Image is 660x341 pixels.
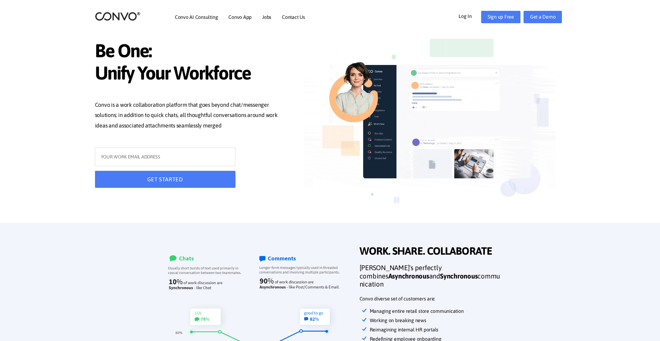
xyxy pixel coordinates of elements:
[95,100,286,132] p: Convo is a work collaboration platform that goes beyond chat/messenger solutions; in addition to ...
[228,15,252,19] a: Convo App
[95,40,286,63] span: Be One:
[175,15,218,19] a: Convo AI Consulting
[388,272,429,280] strong: Asynchronous
[370,325,502,335] li: Reimagining internal HR portals
[95,171,235,188] button: GET STARTED
[440,272,477,280] strong: Synchronous
[370,316,502,325] li: Working on breaking news
[262,15,271,19] a: Jobs
[360,294,502,304] p: Convo diverse set of customers are:
[95,62,286,86] span: Unify Your Workforce
[282,15,305,19] a: Contact Us
[524,11,562,23] a: Get a Demo
[370,307,502,316] li: Managing entire retail store communication
[481,11,520,23] a: Sign up Free
[459,11,481,21] a: Log In
[95,148,235,166] input: YOUR WORK EMAIL ADDRESS
[95,11,140,21] img: logo_2.png
[360,264,502,293] h3: [PERSON_NAME]'s perfectly combines and communication
[360,245,502,259] span: WORK. SHARE. COLLABORATE
[304,28,555,223] img: image_not_found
